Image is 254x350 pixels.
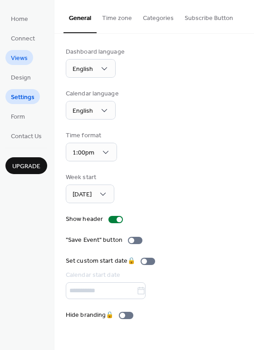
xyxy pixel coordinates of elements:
[73,189,92,201] span: [DATE]
[5,11,34,26] a: Home
[5,30,40,45] a: Connect
[66,235,122,245] div: "Save Event" button
[11,34,35,44] span: Connect
[5,50,33,65] a: Views
[66,215,103,224] div: Show header
[11,54,28,63] span: Views
[66,47,125,57] div: Dashboard language
[11,73,31,83] span: Design
[5,128,47,143] a: Contact Us
[5,109,30,124] a: Form
[73,147,94,159] span: 1:00pm
[66,173,112,182] div: Week start
[66,131,115,140] div: Time format
[73,63,93,75] span: English
[66,89,119,99] div: Calendar language
[11,112,25,122] span: Form
[11,132,42,141] span: Contact Us
[5,89,40,104] a: Settings
[5,70,36,85] a: Design
[73,105,93,117] span: English
[11,93,34,102] span: Settings
[11,15,28,24] span: Home
[5,157,47,174] button: Upgrade
[12,162,40,171] span: Upgrade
